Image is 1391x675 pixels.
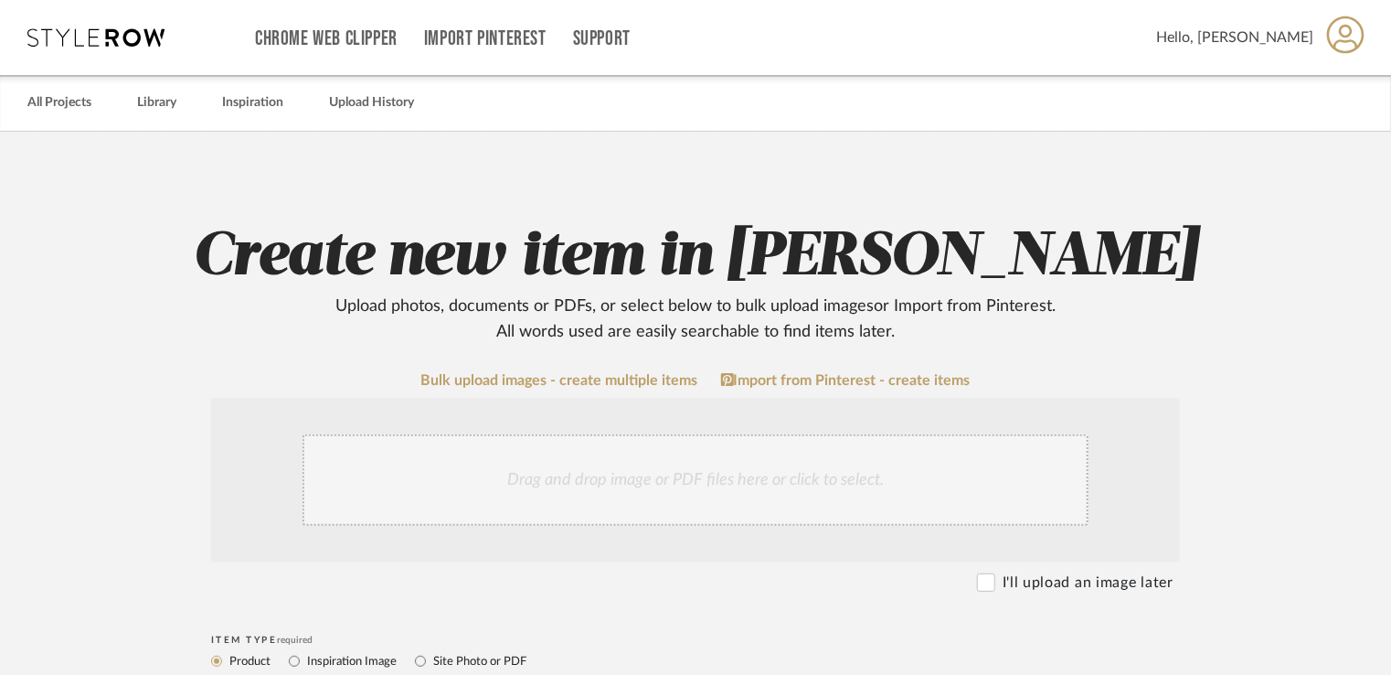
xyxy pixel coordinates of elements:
[222,91,283,115] a: Inspiration
[431,651,526,671] label: Site Photo or PDF
[211,635,1180,646] div: Item Type
[113,220,1278,345] h2: Create new item in [PERSON_NAME]
[305,651,397,671] label: Inspiration Image
[255,31,398,47] a: Chrome Web Clipper
[228,651,271,671] label: Product
[421,373,698,389] a: Bulk upload images - create multiple items
[278,636,313,645] span: required
[424,31,547,47] a: Import Pinterest
[27,91,91,115] a: All Projects
[721,372,971,389] a: Import from Pinterest - create items
[329,91,414,115] a: Upload History
[137,91,176,115] a: Library
[573,31,631,47] a: Support
[1003,572,1173,594] label: I'll upload an image later
[211,649,1180,672] mat-radio-group: Select item type
[1156,27,1313,48] span: Hello, [PERSON_NAME]
[321,294,1070,345] div: Upload photos, documents or PDFs, or select below to bulk upload images or Import from Pinterest ...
